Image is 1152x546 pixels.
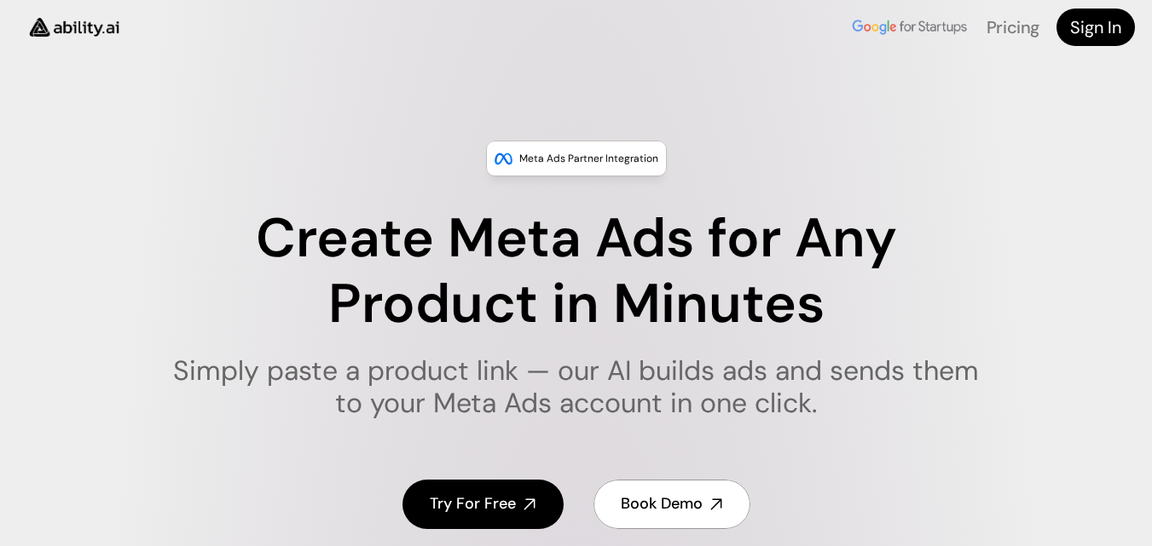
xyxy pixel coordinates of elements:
[621,493,703,514] h4: Book Demo
[162,206,990,337] h1: Create Meta Ads for Any Product in Minutes
[162,354,990,420] h1: Simply paste a product link — our AI builds ads and sends them to your Meta Ads account in one cl...
[430,493,516,514] h4: Try For Free
[1056,9,1135,46] a: Sign In
[402,480,564,528] a: Try For Free
[593,480,750,528] a: Book Demo
[519,150,658,167] p: Meta Ads Partner Integration
[1070,15,1121,39] h4: Sign In
[987,16,1039,38] a: Pricing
